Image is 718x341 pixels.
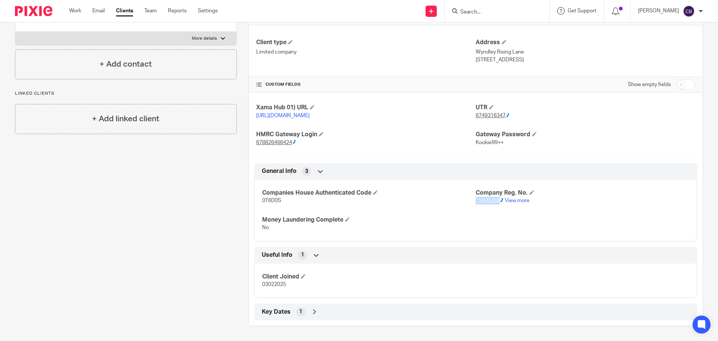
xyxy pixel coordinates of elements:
[460,9,527,16] input: Search
[69,7,81,15] a: Work
[144,7,157,15] a: Team
[262,189,476,197] h4: Companies House Authenticated Code
[198,7,218,15] a: Settings
[262,216,476,224] h4: Money Laundering Complete
[476,39,695,46] h4: Address
[15,91,237,97] p: Linked clients
[256,48,476,56] p: Limited company
[476,113,510,118] ctc: Call 6749316347 with Linkus Desktop Client
[476,104,695,112] h4: UTR
[505,198,530,203] a: View more
[262,198,281,203] span: 0T6D0S
[299,308,302,316] span: 1
[262,167,297,175] span: General Info
[99,58,152,70] h4: + Add contact
[476,198,504,203] ctc: Call 15809288 with Linkus Desktop Client
[305,168,308,175] span: 3
[256,113,310,118] a: [URL][DOMAIN_NAME]
[476,189,689,197] h4: Company Reg. No.
[256,39,476,46] h4: Client type
[256,104,476,112] h4: Xama Hub 01) URL
[476,113,506,118] ctcspan: 6749316347
[256,140,292,145] ctcspan: 678826466424
[192,36,217,42] p: More details
[262,282,286,287] span: 03022025
[262,273,476,281] h4: Client Joined
[15,6,52,16] img: Pixie
[262,225,269,230] span: No
[256,131,476,138] h4: HMRC Gateway Login
[262,308,291,316] span: Key Dates
[638,7,679,15] p: [PERSON_NAME]
[568,8,596,13] span: Get Support
[476,56,695,64] p: [STREET_ADDRESS]
[683,5,695,17] img: svg%3E
[262,251,292,259] span: Useful Info
[476,198,500,203] ctcspan: 15809288
[476,140,504,145] span: Kookie99++
[168,7,187,15] a: Reports
[116,7,133,15] a: Clients
[92,113,159,125] h4: + Add linked client
[301,251,304,259] span: 1
[476,48,695,56] p: Wyndley Rising Lane
[256,140,296,145] ctc: Call 678826466424 with Linkus Desktop Client
[256,82,476,88] h4: CUSTOM FIELDS
[476,131,695,138] h4: Gateway Password
[92,7,105,15] a: Email
[628,81,671,88] label: Show empty fields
